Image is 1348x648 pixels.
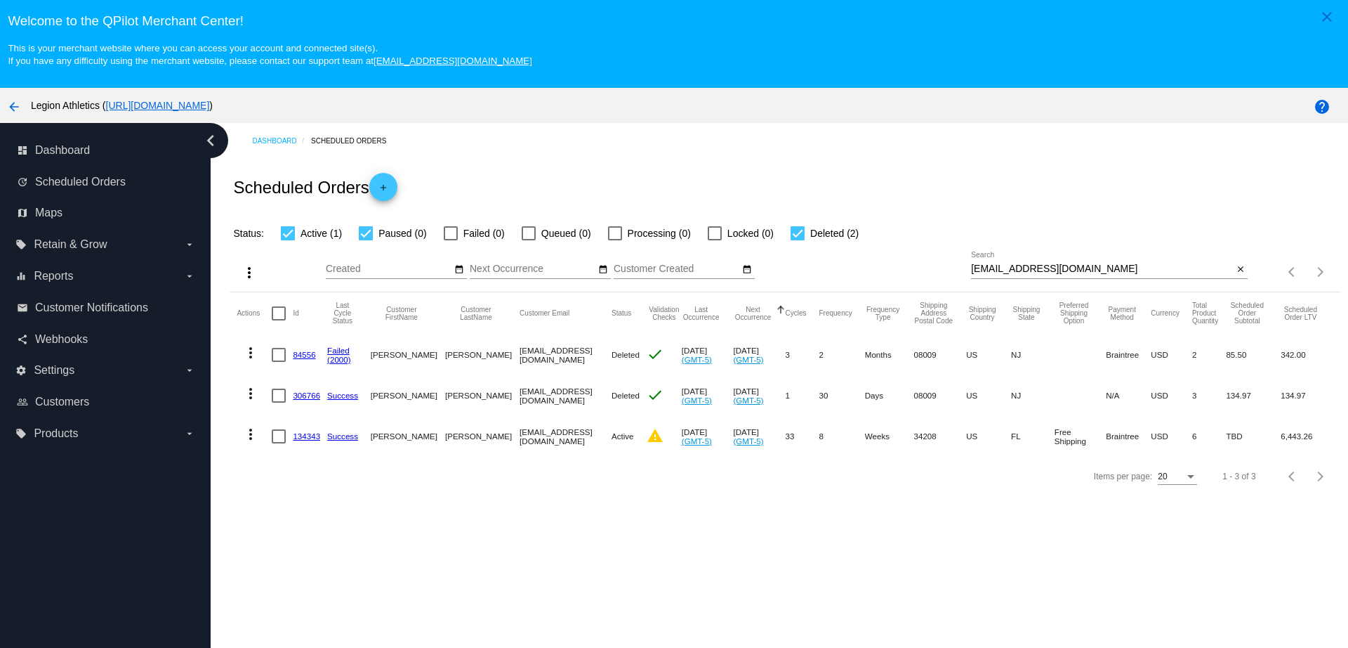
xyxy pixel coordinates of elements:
button: Change sorting for ShippingState [1011,306,1042,321]
mat-icon: more_vert [242,385,259,402]
mat-cell: 6,443.26 [1281,416,1333,457]
i: chevron_left [199,129,222,152]
mat-cell: [EMAIL_ADDRESS][DOMAIN_NAME] [520,375,612,416]
a: email Customer Notifications [17,297,195,319]
a: 306766 [293,391,320,400]
mat-cell: [EMAIL_ADDRESS][DOMAIN_NAME] [520,335,612,375]
mat-cell: 08009 [913,375,966,416]
i: local_offer [15,428,27,439]
button: Change sorting for CustomerLastName [445,306,507,321]
span: Active (1) [300,225,342,242]
a: 134343 [293,432,320,441]
mat-cell: TBD [1226,416,1281,457]
button: Next page [1307,462,1335,491]
mat-cell: US [966,416,1011,457]
mat-cell: 2 [819,335,865,375]
button: Change sorting for CurrencyIso [1151,309,1179,318]
input: Customer Created [614,264,740,275]
a: (GMT-5) [733,355,763,364]
span: Products [34,427,78,440]
mat-cell: NJ [1011,335,1055,375]
a: share Webhooks [17,328,195,351]
mat-icon: add [375,183,392,200]
a: (GMT-5) [682,436,712,446]
mat-cell: Weeks [865,416,914,457]
span: Retain & Grow [34,238,107,251]
i: update [17,176,28,188]
mat-cell: 8 [819,416,865,457]
mat-icon: close [1319,8,1335,25]
button: Change sorting for Subtotal [1226,302,1268,325]
i: settings [15,365,27,376]
a: Success [327,391,358,400]
a: Success [327,432,358,441]
mat-icon: date_range [742,264,752,276]
mat-icon: check [647,387,663,403]
a: (GMT-5) [682,396,712,405]
mat-cell: USD [1151,375,1192,416]
i: equalizer [15,271,27,282]
span: Customer Notifications [35,302,148,314]
a: (2000) [327,355,351,364]
button: Change sorting for Frequency [819,309,852,318]
i: email [17,302,28,313]
mat-icon: arrow_back [6,98,22,115]
mat-cell: 134.97 [1226,375,1281,416]
mat-icon: more_vert [241,264,258,281]
a: 84556 [293,350,315,359]
i: local_offer [15,239,27,250]
mat-cell: Braintree [1106,416,1151,457]
mat-cell: [PERSON_NAME] [445,335,520,375]
button: Change sorting for Id [293,309,298,318]
button: Change sorting for LastProcessingCycleId [327,302,358,325]
mat-icon: close [1236,264,1245,276]
mat-cell: 134.97 [1281,375,1333,416]
mat-cell: [DATE] [682,375,734,416]
mat-cell: US [966,375,1011,416]
mat-cell: Months [865,335,914,375]
mat-header-cell: Actions [237,292,272,335]
mat-icon: date_range [454,264,464,276]
mat-cell: 2 [1192,335,1227,375]
span: Processing (0) [628,225,691,242]
mat-cell: 3 [785,335,819,375]
mat-cell: Free Shipping [1055,416,1106,457]
mat-cell: [DATE] [733,335,785,375]
mat-cell: [PERSON_NAME] [371,335,445,375]
h2: Scheduled Orders [233,173,397,201]
mat-cell: N/A [1106,375,1151,416]
span: Legion Athletics ( ) [31,100,213,111]
span: Locked (0) [727,225,774,242]
mat-cell: [PERSON_NAME] [445,375,520,416]
span: Maps [35,207,62,219]
button: Change sorting for PaymentMethod.Type [1106,306,1138,321]
span: Paused (0) [378,225,426,242]
a: dashboard Dashboard [17,139,195,162]
a: people_outline Customers [17,391,195,413]
h3: Welcome to the QPilot Merchant Center! [8,13,1340,29]
mat-cell: 3 [1192,375,1227,416]
span: Deleted (2) [810,225,859,242]
mat-cell: [EMAIL_ADDRESS][DOMAIN_NAME] [520,416,612,457]
a: [EMAIL_ADDRESS][DOMAIN_NAME] [374,56,532,66]
mat-cell: 34208 [913,416,966,457]
div: 1 - 3 of 3 [1222,472,1255,481]
button: Change sorting for LifetimeValue [1281,306,1320,321]
i: share [17,334,28,345]
i: arrow_drop_down [184,239,195,250]
a: Scheduled Orders [311,130,399,152]
mat-cell: Days [865,375,914,416]
mat-cell: 30 [819,375,865,416]
mat-icon: more_vert [242,344,259,361]
mat-cell: [PERSON_NAME] [371,375,445,416]
button: Change sorting for CustomerEmail [520,309,569,318]
input: Next Occurrence [470,264,596,275]
button: Previous page [1278,258,1307,286]
a: Dashboard [252,130,311,152]
button: Clear [1233,262,1248,277]
button: Change sorting for ShippingPostcode [913,302,953,325]
mat-cell: [PERSON_NAME] [371,416,445,457]
mat-cell: [DATE] [733,416,785,457]
mat-header-cell: Validation Checks [647,292,682,335]
div: Items per page: [1094,472,1152,481]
